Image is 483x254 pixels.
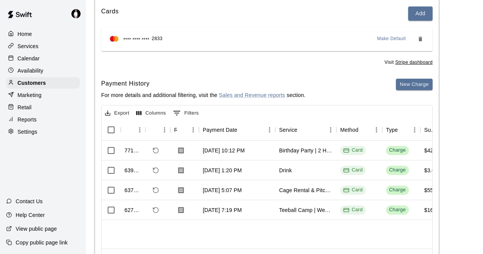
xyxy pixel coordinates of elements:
[174,119,177,141] div: Receipt
[424,147,444,154] div: $425.00
[124,167,142,174] div: 639053
[6,40,80,52] a: Services
[174,183,188,197] button: Download Receipt
[6,114,80,125] a: Reports
[171,107,201,119] button: Show filters
[203,147,245,154] div: Aug 22, 2025, 10:12 PM
[6,53,80,64] a: Calendar
[237,125,248,135] button: Sort
[149,144,162,157] span: Refund payment
[203,186,242,194] div: Jun 8, 2025, 5:07 PM
[340,119,359,141] div: Method
[279,167,292,174] div: Drink
[398,125,409,135] button: Sort
[174,163,188,177] button: Download Receipt
[16,239,68,246] p: Copy public page link
[343,167,363,174] div: Card
[279,206,333,214] div: Teeball Camp | Week of Aug 4th | 9AM to 11AM | Ages 4-7
[174,203,188,217] button: Download Receipt
[124,147,142,154] div: 771161
[18,30,32,38] p: Home
[371,124,382,136] button: Menu
[377,35,406,43] span: Make Default
[145,119,170,141] div: Refund
[384,59,433,66] span: Visit
[124,186,142,194] div: 637573
[124,206,142,214] div: 627196
[359,125,369,135] button: Sort
[18,79,46,87] p: Customers
[6,65,80,76] a: Availability
[6,102,80,113] a: Retail
[382,119,420,141] div: Type
[396,79,433,91] button: New Charge
[279,119,297,141] div: Service
[409,124,420,136] button: Menu
[6,89,80,101] a: Marketing
[219,92,285,98] a: Sales and Revenue reports
[6,28,80,40] a: Home
[18,42,39,50] p: Services
[18,67,44,74] p: Availability
[101,79,305,89] h6: Payment History
[18,128,37,136] p: Settings
[199,119,275,141] div: Payment Date
[149,184,162,197] span: Refund payment
[159,124,170,136] button: Menu
[279,186,333,194] div: Cage Rental & Pitching Machine
[203,206,242,214] div: Jun 2, 2025, 7:19 PM
[107,35,121,43] img: Credit card brand logo
[177,125,187,135] button: Sort
[121,119,145,141] div: Id
[325,124,336,136] button: Menu
[70,6,86,21] div: Travis Hamilton
[424,206,444,214] div: $160.00
[16,197,43,205] p: Contact Us
[374,33,409,45] button: Make Default
[103,107,131,119] button: Export
[275,119,336,141] div: Service
[424,186,441,194] div: $55.00
[395,60,433,65] a: Stripe dashboard
[264,124,275,136] button: Menu
[389,186,406,194] div: Charge
[18,104,32,111] p: Retail
[124,125,135,135] button: Sort
[424,119,436,141] div: Subtotal
[170,119,199,141] div: Receipt
[18,55,40,62] p: Calendar
[187,124,199,136] button: Menu
[71,9,81,18] img: Travis Hamilton
[414,33,426,45] button: Remove
[343,206,363,214] div: Card
[389,147,406,154] div: Charge
[101,91,305,99] p: For more details and additional filtering, visit the section.
[336,119,382,141] div: Method
[203,167,242,174] div: Jun 9, 2025, 1:20 PM
[6,126,80,138] a: Settings
[101,6,119,21] h6: Cards
[149,204,162,217] span: Refund payment
[408,6,433,21] button: Add
[343,147,363,154] div: Card
[424,167,438,174] div: $3.00
[389,206,406,214] div: Charge
[149,125,160,135] button: Sort
[174,144,188,157] button: Download Receipt
[134,124,145,136] button: Menu
[149,164,162,177] span: Refund payment
[16,211,45,219] p: Help Center
[203,119,237,141] div: Payment Date
[389,167,406,174] div: Charge
[297,125,308,135] button: Sort
[386,119,398,141] div: Type
[6,77,80,89] a: Customers
[18,91,42,99] p: Marketing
